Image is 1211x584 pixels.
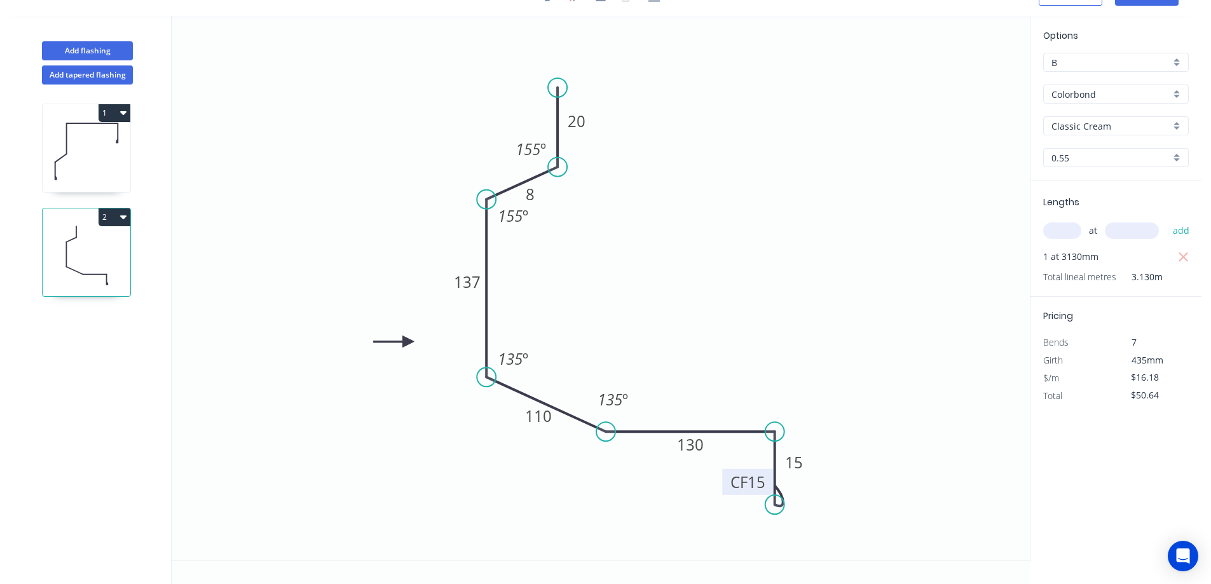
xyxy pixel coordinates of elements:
span: Pricing [1043,309,1073,322]
span: Total lineal metres [1043,268,1116,286]
tspan: 15 [748,472,765,492]
span: Options [1043,29,1078,42]
button: Add flashing [42,41,133,60]
span: Bends [1043,336,1069,348]
tspan: 155 [516,139,540,160]
tspan: CF [730,472,748,492]
tspan: 130 [677,434,704,455]
div: Open Intercom Messenger [1168,541,1198,571]
tspan: 135 [498,348,523,369]
tspan: 155 [498,205,523,226]
tspan: 20 [568,111,585,132]
input: Colour [1051,119,1170,133]
button: 1 [99,104,130,122]
span: Lengths [1043,196,1079,208]
input: Thickness [1051,151,1170,165]
span: 435mm [1132,354,1163,366]
input: Material [1051,88,1170,101]
tspan: º [540,139,546,160]
span: 1 at 3130mm [1043,248,1098,266]
tspan: º [523,205,528,226]
tspan: º [523,348,528,369]
tspan: 137 [454,271,481,292]
button: add [1167,220,1196,241]
span: 3.130m [1116,268,1163,286]
tspan: 110 [525,405,552,426]
svg: 0 [172,16,1030,560]
button: 2 [99,208,130,226]
tspan: 8 [526,184,535,205]
tspan: º [622,389,628,410]
span: $/m [1043,372,1059,384]
span: Girth [1043,354,1063,366]
span: Total [1043,390,1062,402]
button: Add tapered flashing [42,65,133,85]
tspan: 15 [785,452,803,473]
span: at [1089,222,1097,240]
tspan: 135 [598,389,622,410]
input: Price level [1051,56,1170,69]
span: 7 [1132,336,1137,348]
